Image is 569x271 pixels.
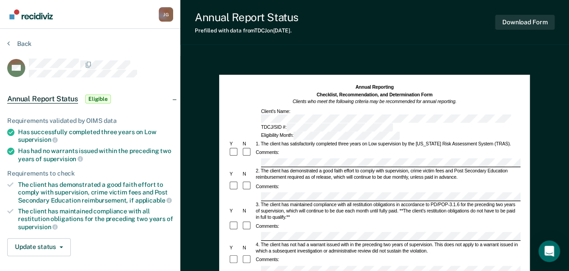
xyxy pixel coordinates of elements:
[538,240,560,262] div: Open Intercom Messenger
[255,241,520,254] div: 4. The client has not had a warrant issued with in the preceding two years of supervision. This d...
[355,85,394,90] strong: Annual Reporting
[242,244,255,251] div: N
[18,136,58,143] span: supervision
[18,208,173,230] div: The client has maintained compliance with all restitution obligations for the preceding two years of
[18,223,58,230] span: supervision
[229,140,242,147] div: Y
[7,238,71,256] button: Update status
[7,40,32,48] button: Back
[229,244,242,251] div: Y
[255,202,520,221] div: 3. The client has maintained compliance with all restitution obligations in accordance to PD/POP-...
[260,123,394,132] div: TDCJ/SID #:
[242,208,255,214] div: N
[229,171,242,177] div: Y
[135,197,172,204] span: applicable
[255,257,280,263] div: Comments:
[255,183,280,190] div: Comments:
[85,95,111,104] span: Eligible
[7,95,78,104] span: Annual Report Status
[195,11,298,24] div: Annual Report Status
[9,9,53,19] img: Recidiviz
[255,168,520,181] div: 2. The client has demonstrated a good faith effort to comply with supervision, crime victim fees ...
[255,149,280,156] div: Comments:
[43,155,83,163] span: supervision
[18,147,173,163] div: Has had no warrants issued within the preceding two years of
[293,99,456,104] em: Clients who meet the following criteria may be recommended for annual reporting.
[7,170,173,177] div: Requirements to check
[260,131,401,140] div: Eligibility Month:
[229,208,242,214] div: Y
[242,140,255,147] div: N
[7,117,173,125] div: Requirements validated by OIMS data
[159,7,173,22] button: Profile dropdown button
[242,171,255,177] div: N
[317,92,432,97] strong: Checklist, Recommendation, and Determination Form
[255,140,520,147] div: 1. The client has satisfactorily completed three years on Low supervision by the [US_STATE] Risk ...
[255,223,280,230] div: Comments:
[260,108,521,123] div: Client's Name:
[18,128,173,144] div: Has successfully completed three years on Low
[159,7,173,22] div: J G
[195,27,298,34] div: Prefilled with data from TDCJ on [DATE] .
[18,181,173,204] div: The client has demonstrated a good faith effort to comply with supervision, crime victim fees and...
[495,15,555,30] button: Download Form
